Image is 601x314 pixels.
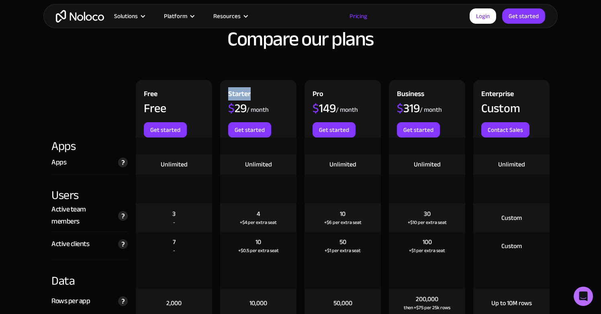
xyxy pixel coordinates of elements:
[51,28,550,50] h2: Compare our plans
[51,238,89,250] div: Active clients
[51,260,128,289] div: Data
[397,97,403,119] span: $
[414,160,441,169] div: Unlimited
[501,213,522,222] div: Custom
[256,238,261,246] div: 10
[173,218,175,226] div: -
[424,209,431,218] div: 30
[166,299,182,308] div: 2,000
[333,299,352,308] div: 50,000
[313,97,319,119] span: $
[228,102,247,114] div: 29
[144,88,157,102] div: Free
[325,246,361,254] div: +$1 per extra seat
[574,287,593,306] div: Open Intercom Messenger
[238,246,279,254] div: +$0.5 per extra seat
[397,102,420,114] div: 319
[173,246,175,254] div: -
[51,138,128,154] div: Apps
[501,242,522,250] div: Custom
[247,105,269,114] div: / month
[491,299,532,308] div: Up to 10M rows
[161,160,188,169] div: Unlimited
[397,88,424,102] div: Business
[203,11,257,21] div: Resources
[51,174,128,203] div: Users
[502,8,545,24] a: Get started
[173,238,176,246] div: 7
[404,304,450,312] div: then +$75 per 25k rows
[408,218,447,226] div: +$10 per extra seat
[245,160,272,169] div: Unlimited
[228,122,271,138] a: Get started
[114,11,138,21] div: Solutions
[56,10,104,23] a: home
[313,122,356,138] a: Get started
[340,209,345,218] div: 10
[481,122,529,138] a: Contact Sales
[228,97,235,119] span: $
[154,11,203,21] div: Platform
[164,11,187,21] div: Platform
[409,246,445,254] div: +$1 per extra seat
[481,88,514,102] div: Enterprise
[144,102,166,114] div: Free
[104,11,154,21] div: Solutions
[313,88,323,102] div: Pro
[423,238,432,246] div: 100
[213,11,241,21] div: Resources
[470,8,496,24] a: Login
[339,11,377,21] a: Pricing
[257,209,260,218] div: 4
[313,102,336,114] div: 149
[172,209,176,218] div: 3
[498,160,525,169] div: Unlimited
[51,203,114,228] div: Active team members
[144,122,187,138] a: Get started
[240,218,277,226] div: +$4 per extra seat
[416,295,438,304] div: 200,000
[324,218,362,226] div: +$6 per extra seat
[51,156,66,168] div: Apps
[481,102,520,114] div: Custom
[336,105,358,114] div: / month
[228,88,251,102] div: Starter
[249,299,267,308] div: 10,000
[329,160,356,169] div: Unlimited
[51,295,90,307] div: Rows per app
[397,122,440,138] a: Get started
[339,238,346,246] div: 50
[420,105,442,114] div: / month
